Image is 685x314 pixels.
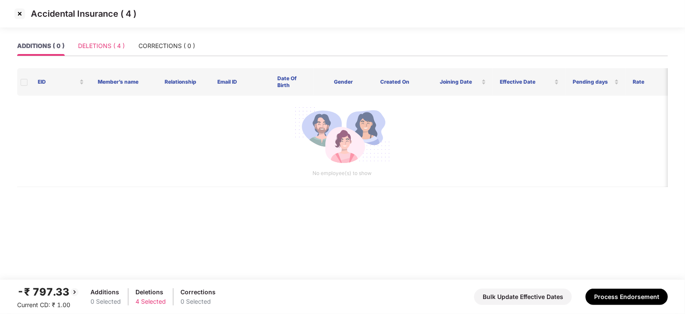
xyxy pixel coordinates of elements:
[38,78,78,85] span: EID
[17,301,70,308] span: Current CD: ₹ 1.00
[373,68,433,96] th: Created On
[180,297,216,306] div: 0 Selected
[17,284,80,300] div: -₹ 797.33
[294,103,390,169] img: svg+xml;base64,PHN2ZyB4bWxucz0iaHR0cDovL3d3dy53My5vcmcvMjAwMC9zdmciIGlkPSJNdWx0aXBsZV9lbXBsb3llZS...
[474,289,572,305] button: Bulk Update Effective Dates
[573,78,613,85] span: Pending days
[17,41,64,51] div: ADDITIONS ( 0 )
[90,297,121,306] div: 0 Selected
[69,287,80,297] img: svg+xml;base64,PHN2ZyBpZD0iQmFjay0yMHgyMCIgeG1sbnM9Imh0dHA6Ly93d3cudzMub3JnLzIwMDAvc3ZnIiB3aWR0aD...
[586,289,668,305] button: Process Endorsement
[493,68,566,96] th: Effective Date
[440,78,480,85] span: Joining Date
[180,287,216,297] div: Corrections
[91,68,151,96] th: Member’s name
[31,68,91,96] th: EID
[31,9,136,19] p: Accidental Insurance ( 4 )
[500,78,553,85] span: Effective Date
[135,287,166,297] div: Deletions
[24,169,660,178] p: No employee(s) to show
[78,41,125,51] div: DELETIONS ( 4 )
[90,287,121,297] div: Additions
[151,68,211,96] th: Relationship
[270,68,313,96] th: Date Of Birth
[13,7,27,21] img: svg+xml;base64,PHN2ZyBpZD0iQ3Jvc3MtMzJ4MzIiIHhtbG5zPSJodHRwOi8vd3d3LnczLm9yZy8yMDAwL3N2ZyIgd2lkdG...
[433,68,493,96] th: Joining Date
[210,68,270,96] th: Email ID
[566,68,626,96] th: Pending days
[135,297,166,306] div: 4 Selected
[313,68,373,96] th: Gender
[138,41,195,51] div: CORRECTIONS ( 0 )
